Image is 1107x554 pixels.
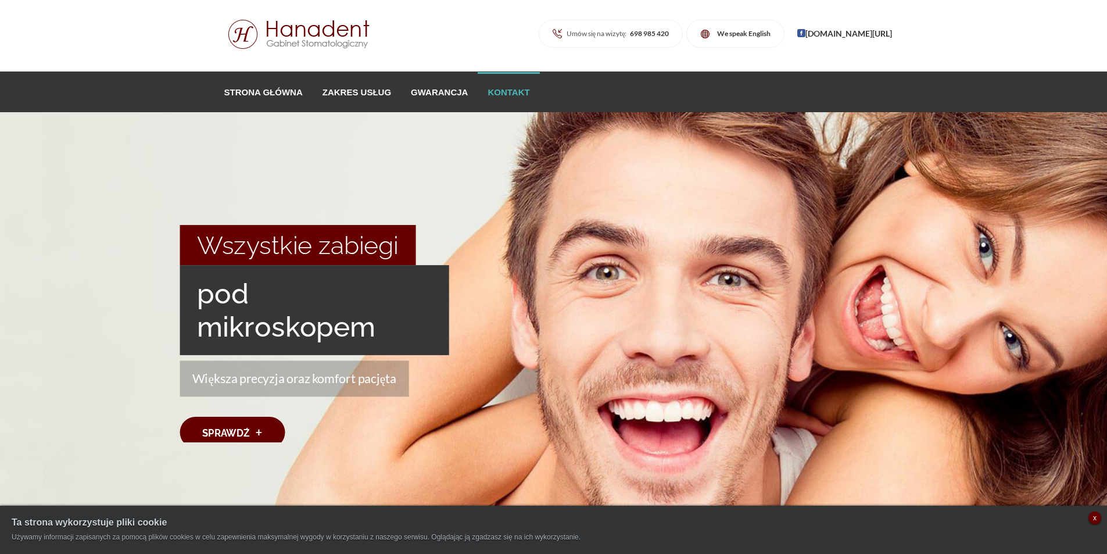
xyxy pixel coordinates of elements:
p: pod mikroskopem [180,265,449,355]
a: [DOMAIN_NAME][URL] [797,29,892,39]
p: Wszystkie zabiegi [180,225,416,265]
a: Kontakt [478,72,539,112]
a: Zakres usług [313,72,401,112]
img: Logo [214,20,385,49]
span: + [255,422,263,443]
strong: 698 985 420 [630,29,669,38]
p: Większa precyzja oraz komfort pacjęta [180,360,409,396]
a: x [1088,512,1101,524]
span: Umów się na wizytę: [567,30,669,38]
h6: Ta strona wykorzystuje pliki cookie [12,517,1095,528]
strong: We speak English [717,29,771,38]
a: Strona główna [214,72,313,112]
a: Sprawdź+ [180,416,285,448]
a: 698 985 420 [627,29,669,38]
a: Gwarancja [401,72,478,112]
p: Używamy informacji zapisanych za pomocą plików cookies w celu zapewnienia maksymalnej wygody w ko... [12,532,1095,542]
